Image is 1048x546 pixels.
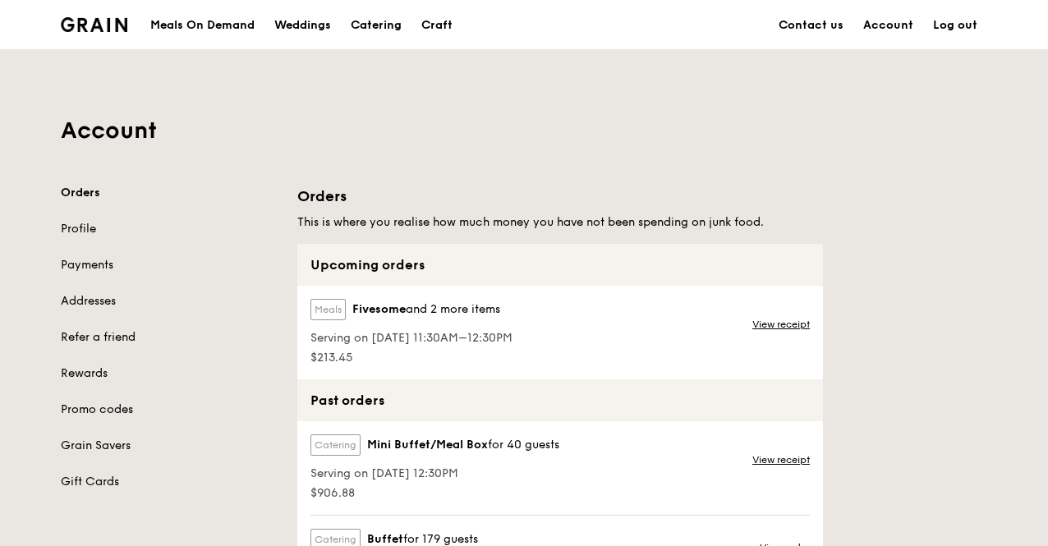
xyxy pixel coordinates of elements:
[61,185,278,201] a: Orders
[752,318,810,331] a: View receipt
[421,1,453,50] div: Craft
[406,302,500,316] span: and 2 more items
[310,350,513,366] span: $213.45
[61,474,278,490] a: Gift Cards
[352,301,406,318] span: Fivesome
[297,379,823,421] div: Past orders
[351,1,402,50] div: Catering
[61,293,278,310] a: Addresses
[61,221,278,237] a: Profile
[150,1,255,50] div: Meals On Demand
[769,1,853,50] a: Contact us
[61,438,278,454] a: Grain Savers
[310,330,513,346] span: Serving on [DATE] 11:30AM–12:30PM
[61,329,278,346] a: Refer a friend
[488,438,559,452] span: for 40 guests
[367,437,488,453] span: Mini Buffet/Meal Box
[411,1,462,50] a: Craft
[310,434,361,456] label: Catering
[61,17,127,32] img: Grain
[61,116,987,145] h1: Account
[923,1,987,50] a: Log out
[297,214,823,231] h5: This is where you realise how much money you have not been spending on junk food.
[341,1,411,50] a: Catering
[274,1,331,50] div: Weddings
[853,1,923,50] a: Account
[297,185,823,208] h1: Orders
[310,466,559,482] span: Serving on [DATE] 12:30PM
[61,365,278,382] a: Rewards
[61,401,278,418] a: Promo codes
[310,485,559,502] span: $906.88
[752,453,810,466] a: View receipt
[61,257,278,273] a: Payments
[264,1,341,50] a: Weddings
[310,299,346,320] label: Meals
[297,244,823,286] div: Upcoming orders
[403,532,478,546] span: for 179 guests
